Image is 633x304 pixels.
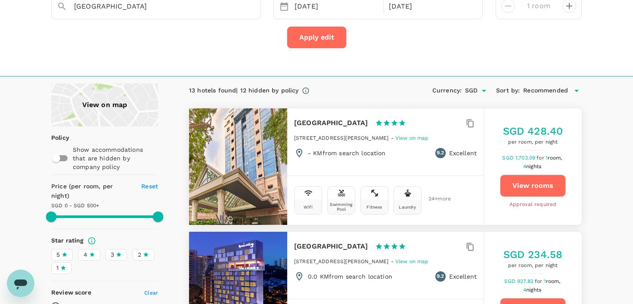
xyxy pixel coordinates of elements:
h6: [GEOGRAPHIC_DATA] [294,240,368,252]
div: 13 hotels found | 12 hidden by policy [189,86,298,95]
span: 5 [56,250,60,259]
span: 24 + more [428,196,441,202]
span: SGD 927.82 [504,278,535,284]
h5: SGD 234.58 [503,248,563,261]
div: Fitness [366,205,382,209]
span: - [391,258,395,264]
a: View on map [395,258,429,264]
span: 4 [523,163,543,169]
p: Show accommodations that are hidden by company policy [73,145,157,171]
span: View on map [395,135,429,141]
span: 3 [111,250,114,259]
span: 1 [546,155,564,161]
button: Open [254,6,256,7]
button: Apply edit [287,26,347,49]
span: per room, per night [503,138,563,147]
span: - [391,135,395,141]
span: SGD 1,703.09 [502,155,537,161]
div: Wifi [304,205,313,209]
div: Swimming Pool [329,202,353,212]
a: View on map [395,134,429,141]
span: per room, per night [503,261,563,270]
p: Excellent [449,149,477,157]
span: Clear [144,290,158,296]
span: 1 [56,264,59,273]
span: [STREET_ADDRESS][PERSON_NAME] [294,135,388,141]
span: for [537,155,545,161]
h6: Currency : [432,86,462,95]
p: - KM from search location [308,149,386,157]
iframe: Button to launch messaging window [7,270,34,297]
span: View on map [395,258,429,264]
h6: [GEOGRAPHIC_DATA] [294,117,368,129]
h6: Review score [51,288,91,298]
span: nights [526,287,541,293]
div: Laundry [399,205,416,209]
span: SGD 0 - SGD 500+ [51,203,99,209]
button: Open [478,85,490,97]
a: View on map [51,83,158,126]
span: nights [526,163,541,169]
svg: Star ratings are awarded to properties to represent the quality of services, facilities, and amen... [87,236,96,245]
p: Excellent [449,272,477,281]
span: Reset [141,183,158,190]
span: room, [546,278,561,284]
button: View rooms [500,175,566,197]
span: 4 [523,287,543,293]
span: 9.2 [437,149,444,157]
h6: Star rating [51,236,84,246]
p: Policy [51,133,57,142]
h6: Sort by : [496,86,520,95]
h5: SGD 428.40 [503,124,563,138]
h6: Price (per room, per night) [51,182,131,201]
span: Recommended [523,86,568,95]
p: 0.0 KM from search location [308,272,392,281]
span: 9.2 [437,272,444,281]
span: room, [548,155,562,161]
span: [STREET_ADDRESS][PERSON_NAME] [294,258,388,264]
span: 4 [84,250,87,259]
span: 1 [544,278,562,284]
span: 2 [138,250,141,259]
span: Approval required [509,200,557,209]
span: for [535,278,543,284]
